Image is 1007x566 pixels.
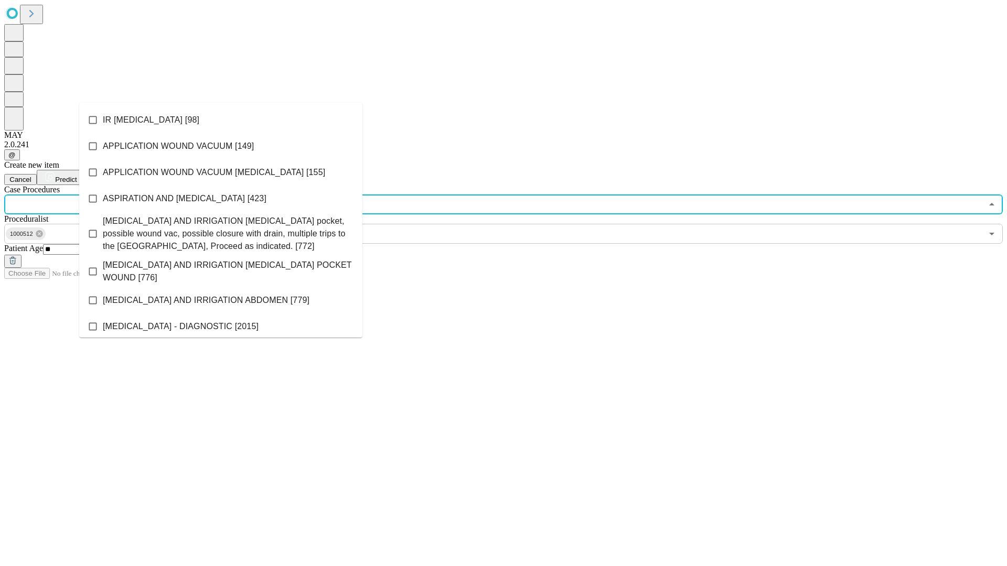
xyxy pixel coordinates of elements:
span: IR [MEDICAL_DATA] [98] [103,114,199,126]
span: APPLICATION WOUND VACUUM [149] [103,140,254,153]
div: MAY [4,130,1003,140]
span: @ [8,151,16,159]
div: 1000512 [6,227,46,240]
button: Open [984,226,999,241]
span: Patient Age [4,244,43,253]
button: @ [4,149,20,160]
span: Create new item [4,160,59,169]
span: Predict [55,176,77,183]
span: APPLICATION WOUND VACUUM [MEDICAL_DATA] [155] [103,166,325,179]
span: [MEDICAL_DATA] AND IRRIGATION [MEDICAL_DATA] pocket, possible wound vac, possible closure with dr... [103,215,354,253]
span: Cancel [9,176,31,183]
span: ASPIRATION AND [MEDICAL_DATA] [423] [103,192,266,205]
span: Scheduled Procedure [4,185,60,194]
div: 2.0.241 [4,140,1003,149]
button: Close [984,197,999,212]
span: [MEDICAL_DATA] AND IRRIGATION ABDOMEN [779] [103,294,309,307]
button: Predict [37,170,85,185]
span: [MEDICAL_DATA] - DIAGNOSTIC [2015] [103,320,259,333]
button: Cancel [4,174,37,185]
span: [MEDICAL_DATA] AND IRRIGATION [MEDICAL_DATA] POCKET WOUND [776] [103,259,354,284]
span: 1000512 [6,228,37,240]
span: Proceduralist [4,214,48,223]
